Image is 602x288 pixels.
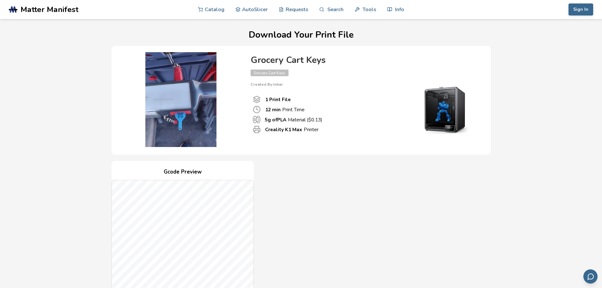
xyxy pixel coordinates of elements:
b: 1 Print File [265,96,291,103]
button: Sign In [569,3,593,15]
span: Matter Manifest [21,5,78,14]
h4: Grocery Cart Keys [251,55,478,65]
b: 12 min [265,106,281,113]
span: Material Used [253,116,260,123]
p: Created By: Inhar [251,82,478,87]
span: Printer [253,126,261,133]
span: Number Of Print files [253,95,261,103]
img: Product [118,52,244,147]
p: Print Time [265,106,305,113]
p: Printer [265,126,319,133]
img: Printer [415,87,478,134]
h1: Download Your Print File [12,30,590,40]
button: Send feedback via email [583,269,598,284]
span: Grocery Cart Keys [251,70,289,76]
h4: Gcode Preview [112,167,254,177]
b: 5 g of PLA [265,116,286,123]
b: Creality K1 Max [265,126,302,133]
p: Material ($ 0.13 ) [265,116,322,123]
span: Print Time [253,106,261,113]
